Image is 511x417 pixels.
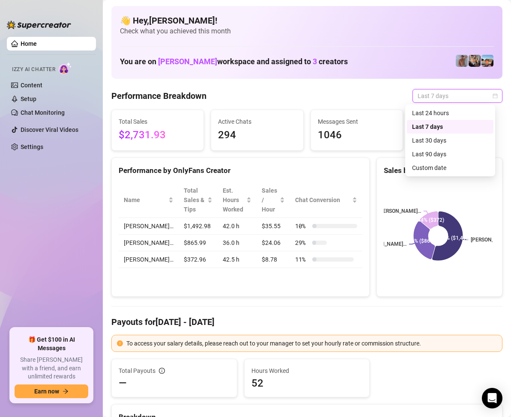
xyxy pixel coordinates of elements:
[456,55,468,67] img: Joey
[120,27,494,36] span: Check what you achieved this month
[364,241,406,247] text: [PERSON_NAME]…
[412,122,488,131] div: Last 7 days
[384,165,495,176] div: Sales by OnlyFans Creator
[407,147,493,161] div: Last 90 days
[257,182,290,218] th: Sales / Hour
[119,182,179,218] th: Name
[318,117,396,126] span: Messages Sent
[218,251,257,268] td: 42.5 h
[218,235,257,251] td: 36.0 h
[218,218,257,235] td: 42.0 h
[412,163,488,173] div: Custom date
[21,82,42,89] a: Content
[111,316,502,328] h4: Payouts for [DATE] - [DATE]
[119,127,197,143] span: $2,731.93
[21,109,65,116] a: Chat Monitoring
[218,117,296,126] span: Active Chats
[257,218,290,235] td: $35.55
[407,134,493,147] div: Last 30 days
[119,251,179,268] td: [PERSON_NAME]…
[318,127,396,143] span: 1046
[119,218,179,235] td: [PERSON_NAME]…
[21,40,37,47] a: Home
[407,120,493,134] div: Last 7 days
[251,376,363,390] span: 52
[295,195,350,205] span: Chat Conversion
[158,57,217,66] span: [PERSON_NAME]
[63,388,69,394] span: arrow-right
[223,186,245,214] div: Est. Hours Worked
[21,143,43,150] a: Settings
[117,340,123,346] span: exclamation-circle
[119,376,127,390] span: —
[119,165,362,176] div: Performance by OnlyFans Creator
[412,136,488,145] div: Last 30 days
[251,366,363,375] span: Hours Worked
[482,388,502,408] div: Open Intercom Messenger
[59,62,72,74] img: AI Chatter
[119,235,179,251] td: [PERSON_NAME]…
[218,127,296,143] span: 294
[295,255,309,264] span: 11 %
[295,238,309,247] span: 29 %
[15,336,88,352] span: 🎁 Get $100 in AI Messages
[120,57,348,66] h1: You are on workspace and assigned to creators
[126,339,497,348] div: To access your salary details, please reach out to your manager to set your hourly rate or commis...
[111,90,206,102] h4: Performance Breakdown
[481,55,493,67] img: Zach
[257,251,290,268] td: $8.78
[120,15,494,27] h4: 👋 Hey, [PERSON_NAME] !
[124,195,167,205] span: Name
[262,186,278,214] span: Sales / Hour
[493,93,498,98] span: calendar
[418,89,497,102] span: Last 7 days
[378,208,421,214] text: [PERSON_NAME]…
[119,117,197,126] span: Total Sales
[179,182,218,218] th: Total Sales & Tips
[469,55,481,67] img: George
[412,108,488,118] div: Last 24 hours
[15,384,88,398] button: Earn nowarrow-right
[313,57,317,66] span: 3
[257,235,290,251] td: $24.06
[407,161,493,175] div: Custom date
[290,182,362,218] th: Chat Conversion
[21,95,36,102] a: Setup
[119,366,155,375] span: Total Payouts
[179,251,218,268] td: $372.96
[184,186,206,214] span: Total Sales & Tips
[179,218,218,235] td: $1,492.98
[15,356,88,381] span: Share [PERSON_NAME] with a friend, and earn unlimited rewards
[34,388,59,395] span: Earn now
[295,221,309,231] span: 10 %
[412,149,488,159] div: Last 90 days
[179,235,218,251] td: $865.99
[21,126,78,133] a: Discover Viral Videos
[7,21,71,29] img: logo-BBDzfeDw.svg
[407,106,493,120] div: Last 24 hours
[12,66,55,74] span: Izzy AI Chatter
[159,368,165,374] span: info-circle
